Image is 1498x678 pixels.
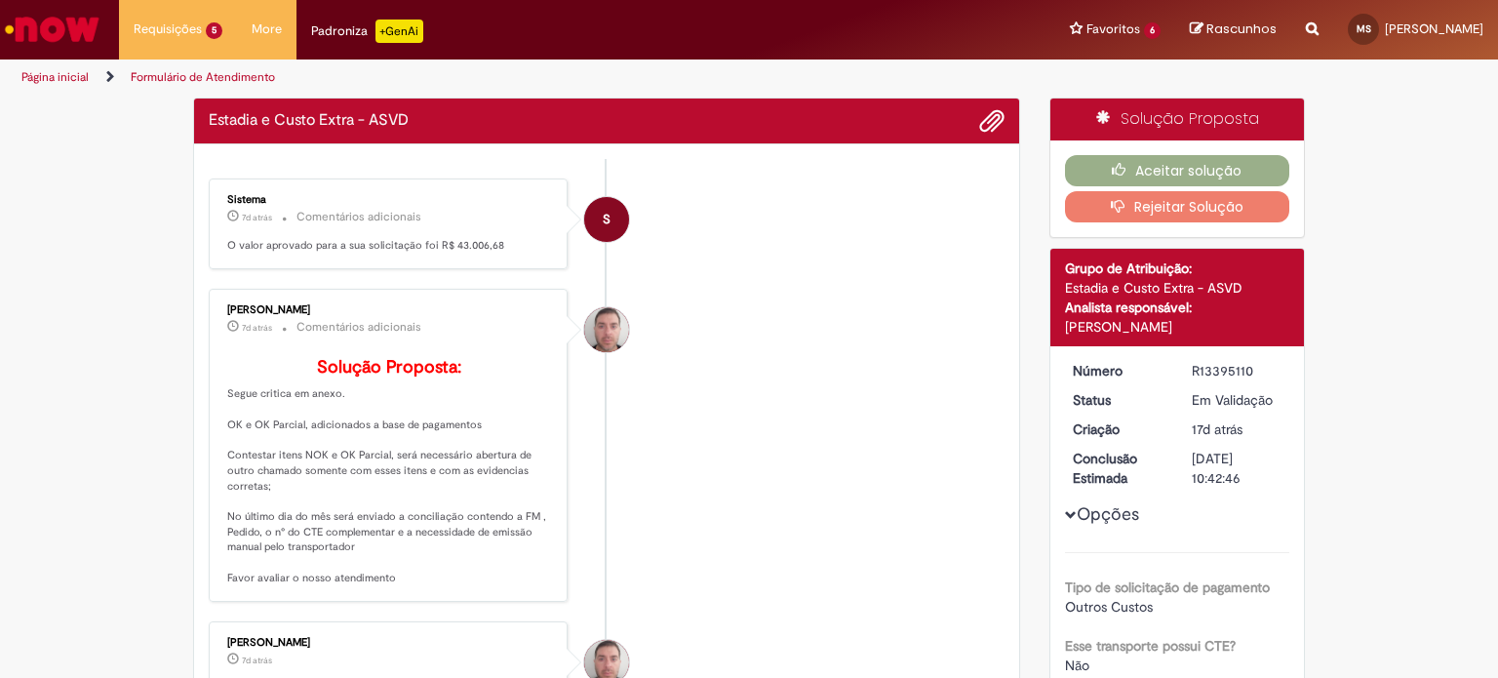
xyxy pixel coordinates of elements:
span: Requisições [134,20,202,39]
span: Favoritos [1086,20,1140,39]
time: 20/08/2025 22:11:51 [242,655,272,666]
time: 11/08/2025 10:42:43 [1192,420,1242,438]
div: [DATE] 10:42:46 [1192,449,1282,488]
div: Em Validação [1192,390,1282,410]
p: O valor aprovado para a sua solicitação foi R$ 43.006,68 [227,238,552,254]
span: [PERSON_NAME] [1385,20,1483,37]
div: Estadia e Custo Extra - ASVD [1065,278,1290,298]
dt: Criação [1058,419,1178,439]
b: Tipo de solicitação de pagamento [1065,578,1270,596]
b: Esse transporte possui CTE? [1065,637,1236,655]
span: Rascunhos [1206,20,1277,38]
div: R13395110 [1192,361,1282,380]
div: System [584,197,629,242]
b: Solução Proposta: [317,356,461,379]
span: 6 [1144,22,1161,39]
span: 7d atrás [242,212,272,223]
dt: Conclusão Estimada [1058,449,1178,488]
span: MS [1357,22,1371,35]
p: Segue critica em anexo. OK e OK Parcial, adicionados a base de pagamentos Contestar itens NOK e O... [227,358,552,586]
span: More [252,20,282,39]
div: Analista responsável: [1065,298,1290,317]
span: Não [1065,657,1089,674]
div: Luiz Carlos Barsotti Filho [584,307,629,352]
p: +GenAi [375,20,423,43]
a: Formulário de Atendimento [131,69,275,85]
div: Grupo de Atribuição: [1065,259,1290,278]
span: Outros Custos [1065,598,1153,616]
small: Comentários adicionais [296,319,421,336]
h2: Estadia e Custo Extra - ASVD Histórico de tíquete [209,112,409,130]
span: 5 [206,22,222,39]
a: Página inicial [21,69,89,85]
span: S [603,196,611,243]
span: 7d atrás [242,655,272,666]
img: ServiceNow [2,10,102,49]
div: [PERSON_NAME] [227,304,552,316]
div: Solução Proposta [1050,99,1305,140]
div: 11/08/2025 10:42:43 [1192,419,1282,439]
button: Adicionar anexos [979,108,1005,134]
time: 20/08/2025 22:12:19 [242,212,272,223]
ul: Trilhas de página [15,60,984,96]
div: [PERSON_NAME] [227,637,552,649]
small: Comentários adicionais [296,209,421,225]
div: Sistema [227,194,552,206]
dt: Número [1058,361,1178,380]
div: Padroniza [311,20,423,43]
span: 17d atrás [1192,420,1242,438]
dt: Status [1058,390,1178,410]
button: Rejeitar Solução [1065,191,1290,222]
time: 20/08/2025 22:12:18 [242,322,272,334]
button: Aceitar solução [1065,155,1290,186]
a: Rascunhos [1190,20,1277,39]
span: 7d atrás [242,322,272,334]
div: [PERSON_NAME] [1065,317,1290,337]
